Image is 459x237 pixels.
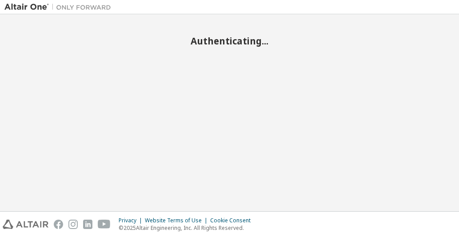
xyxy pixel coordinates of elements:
img: instagram.svg [68,220,78,229]
div: Privacy [119,217,145,224]
img: youtube.svg [98,220,111,229]
div: Website Terms of Use [145,217,210,224]
img: altair_logo.svg [3,220,48,229]
h2: Authenticating... [4,35,455,47]
img: linkedin.svg [83,220,92,229]
div: Cookie Consent [210,217,256,224]
img: facebook.svg [54,220,63,229]
img: Altair One [4,3,116,12]
p: © 2025 Altair Engineering, Inc. All Rights Reserved. [119,224,256,232]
